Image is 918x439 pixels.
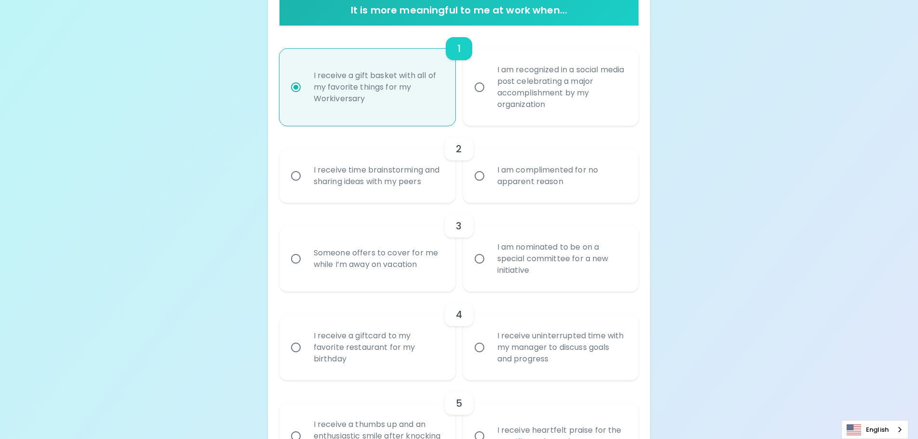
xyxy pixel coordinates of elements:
[279,26,639,126] div: choice-group-check
[842,421,908,439] a: English
[456,218,462,234] h6: 3
[490,53,634,122] div: I am recognized in a social media post celebrating a major accomplishment by my organization
[279,126,639,203] div: choice-group-check
[456,396,462,411] h6: 5
[306,236,450,282] div: Someone offers to cover for me while I’m away on vacation
[279,203,639,292] div: choice-group-check
[490,319,634,376] div: I receive uninterrupted time with my manager to discuss goals and progress
[283,2,635,18] h6: It is more meaningful to me at work when...
[841,420,908,439] aside: Language selected: English
[306,153,450,199] div: I receive time brainstorming and sharing ideas with my peers
[306,58,450,116] div: I receive a gift basket with all of my favorite things for my Workiversary
[490,230,634,288] div: I am nominated to be on a special committee for a new initiative
[457,41,461,56] h6: 1
[456,307,462,322] h6: 4
[490,153,634,199] div: I am complimented for no apparent reason
[306,319,450,376] div: I receive a giftcard to my favorite restaurant for my birthday
[456,141,462,157] h6: 2
[279,292,639,380] div: choice-group-check
[841,420,908,439] div: Language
